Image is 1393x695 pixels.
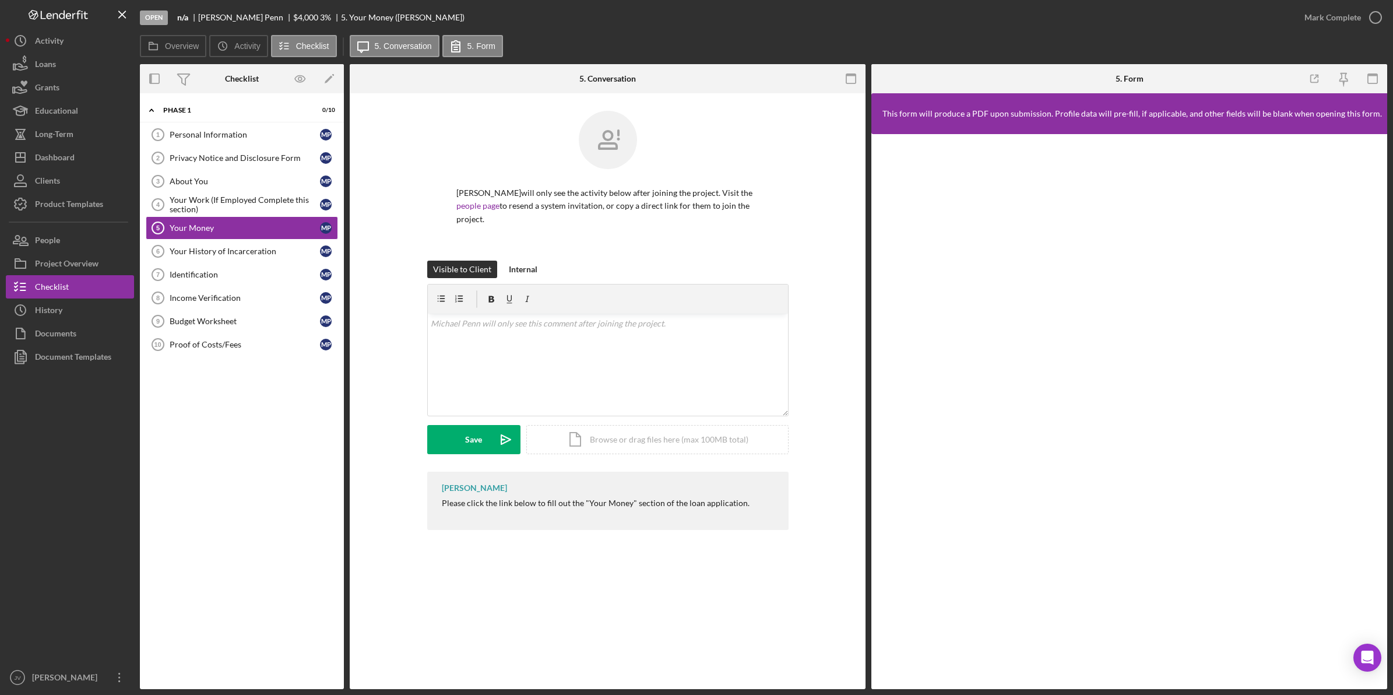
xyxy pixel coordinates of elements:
[165,41,199,51] label: Overview
[170,317,320,326] div: Budget Worksheet
[156,294,160,301] tspan: 8
[154,341,161,348] tspan: 10
[156,248,160,255] tspan: 6
[465,425,482,454] div: Save
[503,261,543,278] button: Internal
[579,74,636,83] div: 5. Conversation
[156,155,160,162] tspan: 2
[146,216,338,240] a: 5Your MoneyMP
[146,170,338,193] a: 3About YouMP
[442,483,507,493] div: [PERSON_NAME]
[320,339,332,350] div: M P
[6,666,134,689] button: JV[PERSON_NAME]
[170,270,320,279] div: Identification
[442,499,750,508] div: Please click the link below to fill out the "Your Money" section of the loan application.
[225,74,259,83] div: Checklist
[433,261,491,278] div: Visible to Client
[314,107,335,114] div: 0 / 10
[427,261,497,278] button: Visible to Client
[29,666,105,692] div: [PERSON_NAME]
[163,107,306,114] div: Phase 1
[320,129,332,141] div: M P
[509,261,537,278] div: Internal
[456,187,759,226] p: [PERSON_NAME] will only see the activity below after joining the project. Visit the to resend a s...
[442,35,503,57] button: 5. Form
[350,35,439,57] button: 5. Conversation
[146,193,338,216] a: 4Your Work (If Employed Complete this section)MP
[146,286,338,310] a: 8Income VerificationMP
[271,35,337,57] button: Checklist
[320,13,331,22] div: 3 %
[140,35,206,57] button: Overview
[170,195,320,214] div: Your Work (If Employed Complete this section)
[320,175,332,187] div: M P
[467,41,495,51] label: 5. Form
[456,201,499,210] a: people page
[170,340,320,349] div: Proof of Costs/Fees
[156,178,160,185] tspan: 3
[170,130,320,139] div: Personal Information
[156,271,160,278] tspan: 7
[170,177,320,186] div: About You
[170,153,320,163] div: Privacy Notice and Disclosure Form
[156,224,160,231] tspan: 5
[1353,644,1381,672] div: Open Intercom Messenger
[146,240,338,263] a: 6Your History of IncarcerationMP
[1293,6,1387,29] button: Mark Complete
[14,675,21,681] text: JV
[170,247,320,256] div: Your History of Incarceration
[320,222,332,234] div: M P
[146,263,338,286] a: 7IdentificationMP
[156,318,160,325] tspan: 9
[320,199,332,210] div: M P
[882,109,1382,118] div: This form will produce a PDF upon submission. Profile data will pre-fill, if applicable, and othe...
[293,12,318,22] span: $4,000
[320,152,332,164] div: M P
[146,123,338,146] a: 1Personal InformationMP
[320,245,332,257] div: M P
[146,310,338,333] a: 9Budget WorksheetMP
[170,293,320,303] div: Income Verification
[1116,74,1144,83] div: 5. Form
[198,13,293,22] div: [PERSON_NAME] Penn
[170,223,320,233] div: Your Money
[209,35,268,57] button: Activity
[146,333,338,356] a: 10Proof of Costs/FeesMP
[375,41,432,51] label: 5. Conversation
[146,146,338,170] a: 2Privacy Notice and Disclosure FormMP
